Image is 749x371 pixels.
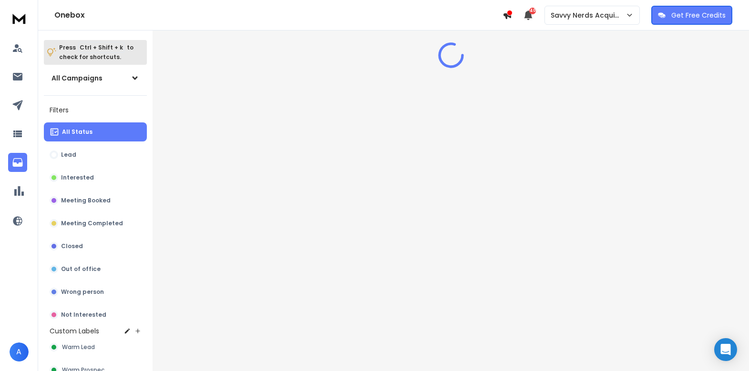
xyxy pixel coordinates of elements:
p: Wrong person [61,288,104,296]
p: Lead [61,151,76,159]
span: Warm Lead [62,343,95,351]
p: Meeting Completed [61,220,123,227]
p: Out of office [61,265,101,273]
h1: All Campaigns [51,73,103,83]
p: Closed [61,242,83,250]
p: Press to check for shortcuts. [59,43,133,62]
button: Closed [44,237,147,256]
h1: Onebox [54,10,503,21]
button: Warm Lead [44,338,147,357]
img: logo [10,10,29,27]
button: Get Free Credits [651,6,732,25]
span: Ctrl + Shift + k [78,42,124,53]
h3: Custom Labels [50,326,99,336]
div: Open Intercom Messenger [714,338,737,361]
button: Not Interested [44,305,147,324]
button: All Campaigns [44,69,147,88]
p: Get Free Credits [671,10,726,20]
h3: Filters [44,103,147,117]
button: Meeting Completed [44,214,147,233]
span: 40 [529,8,536,14]
p: All Status [62,128,92,136]
p: Meeting Booked [61,197,111,204]
button: Interested [44,168,147,187]
p: Not Interested [61,311,106,319]
button: A [10,342,29,361]
button: Lead [44,145,147,164]
button: All Status [44,122,147,141]
p: Savvy Nerds Acquisition [551,10,626,20]
button: Out of office [44,260,147,279]
button: Meeting Booked [44,191,147,210]
p: Interested [61,174,94,181]
button: Wrong person [44,282,147,301]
